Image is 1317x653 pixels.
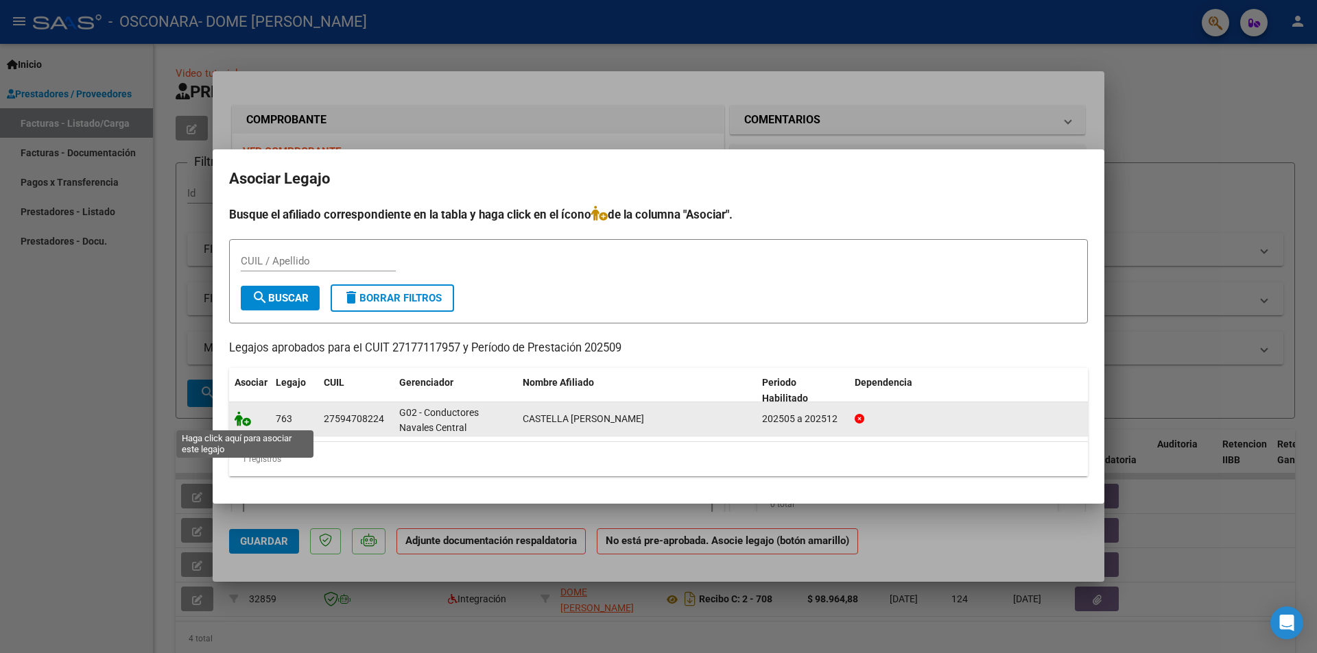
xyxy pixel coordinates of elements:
button: Buscar [241,286,320,310]
span: Buscar [252,292,309,304]
datatable-header-cell: Dependencia [849,368,1089,413]
h4: Busque el afiliado correspondiente en la tabla y haga click en el ícono de la columna "Asociar". [229,206,1088,223]
p: Legajos aprobados para el CUIT 27177117957 y Período de Prestación 202509 [229,340,1088,357]
div: 202505 a 202512 [762,411,844,427]
datatable-header-cell: Gerenciador [394,368,517,413]
span: G02 - Conductores Navales Central [399,407,479,434]
datatable-header-cell: Nombre Afiliado [517,368,757,413]
span: Gerenciador [399,377,453,388]
h2: Asociar Legajo [229,166,1088,192]
datatable-header-cell: Legajo [270,368,318,413]
div: 1 registros [229,442,1088,476]
span: Borrar Filtros [343,292,442,304]
mat-icon: delete [343,289,359,306]
datatable-header-cell: Periodo Habilitado [757,368,849,413]
div: 27594708224 [324,411,384,427]
span: Nombre Afiliado [523,377,594,388]
span: Asociar [235,377,268,388]
span: 763 [276,413,292,424]
div: Open Intercom Messenger [1270,606,1303,639]
span: Periodo Habilitado [762,377,808,404]
span: Legajo [276,377,306,388]
button: Borrar Filtros [331,284,454,312]
span: CASTELLA AUDISIO FELIPE MATEO [523,413,644,424]
datatable-header-cell: Asociar [229,368,270,413]
span: CUIL [324,377,344,388]
datatable-header-cell: CUIL [318,368,394,413]
mat-icon: search [252,289,268,306]
span: Dependencia [855,377,912,388]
